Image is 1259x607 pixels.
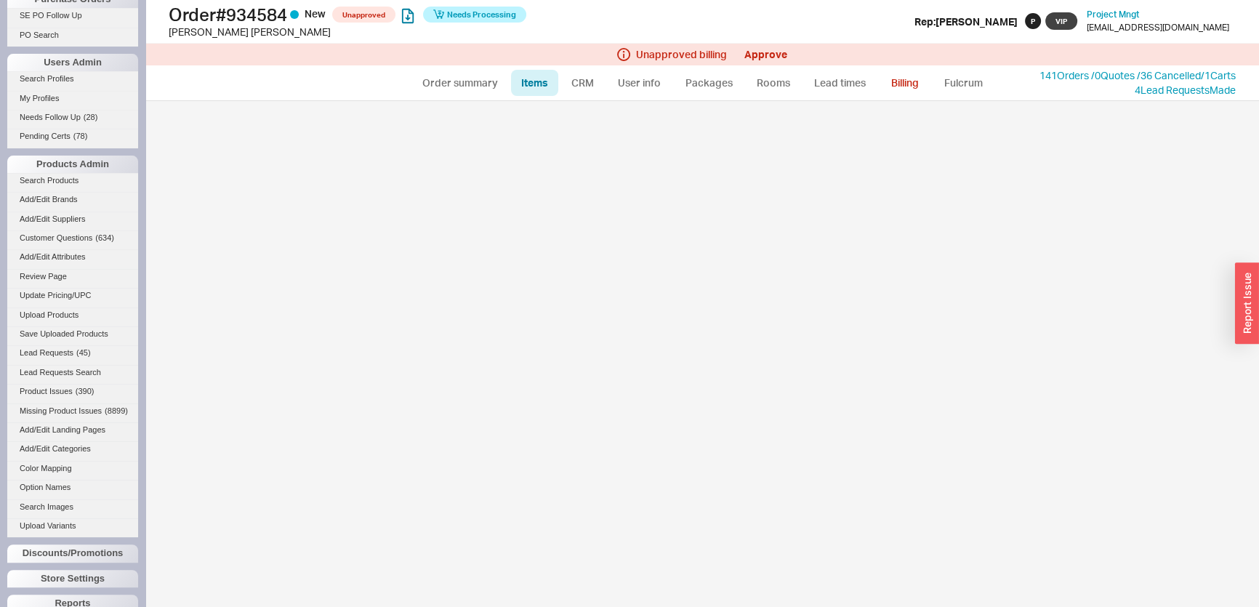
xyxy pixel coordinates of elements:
[7,326,138,342] a: Save Uploaded Products
[76,348,91,357] span: ( 45 )
[20,387,73,395] span: Product Issues
[7,28,138,43] a: PO Search
[105,406,128,415] span: ( 8899 )
[7,269,138,284] a: Review Page
[7,461,138,476] a: Color Mapping
[1135,84,1236,96] a: 4Lead RequestsMade
[607,70,672,96] a: User info
[423,7,526,23] button: Needs Processing
[332,7,395,23] span: Unapproved
[7,230,138,246] a: Customer Questions(634)
[7,365,138,380] a: Lead Requests Search
[7,249,138,265] a: Add/Edit Attributes
[7,173,138,188] a: Search Products
[746,70,800,96] a: Rooms
[675,70,743,96] a: Packages
[7,110,138,125] a: Needs Follow Up(28)
[1201,69,1236,81] a: /1Carts
[7,570,138,587] div: Store Settings
[20,113,81,121] span: Needs Follow Up
[7,441,138,457] a: Add/Edit Categories
[636,49,727,60] span: Unapproved billing
[7,129,138,144] a: Pending Certs(78)
[7,422,138,438] a: Add/Edit Landing Pages
[1087,9,1139,20] a: Project Mngt
[7,71,138,87] a: Search Profiles
[7,403,138,419] a: Missing Product Issues(8899)
[169,25,633,39] div: [PERSON_NAME] [PERSON_NAME]
[561,70,604,96] a: CRM
[1087,23,1229,33] div: [EMAIL_ADDRESS][DOMAIN_NAME]
[7,156,138,173] div: Products Admin
[76,387,94,395] span: ( 390 )
[7,288,138,303] a: Update Pricing/UPC
[7,192,138,207] a: Add/Edit Brands
[7,54,138,71] div: Users Admin
[84,113,98,121] span: ( 28 )
[7,307,138,323] a: Upload Products
[1045,12,1077,30] span: VIP
[7,8,138,23] a: SE PO Follow Up
[1039,69,1201,81] a: 141Orders /0Quotes /36 Cancelled
[803,70,877,96] a: Lead times
[7,518,138,534] a: Upload Variants
[933,70,993,96] a: Fulcrum
[7,544,138,562] div: Discounts/Promotions
[73,132,88,140] span: ( 78 )
[7,345,138,361] a: Lead Requests(45)
[305,7,328,20] span: New
[744,48,787,60] a: Approve
[7,384,138,399] a: Product Issues(390)
[20,406,102,415] span: Missing Product Issues
[411,70,508,96] a: Order summary
[1025,13,1041,29] div: P
[914,15,1018,29] div: Rep: [PERSON_NAME]
[880,70,930,96] a: Billing
[95,233,114,242] span: ( 634 )
[7,480,138,495] a: Option Names
[20,348,73,357] span: Lead Requests
[7,91,138,106] a: My Profiles
[20,132,71,140] span: Pending Certs
[7,212,138,227] a: Add/Edit Suppliers
[169,4,633,25] h1: Order # 934584
[447,4,516,25] span: Needs Processing
[511,70,558,96] a: Items
[20,233,92,242] span: Customer Questions
[7,499,138,515] a: Search Images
